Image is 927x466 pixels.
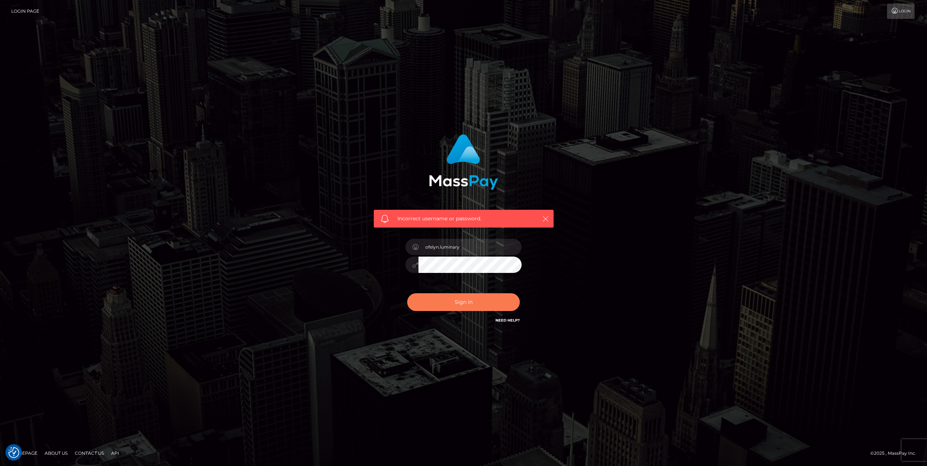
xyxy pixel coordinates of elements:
a: Need Help? [495,318,520,323]
a: Login Page [11,4,39,19]
input: Username... [418,239,522,255]
a: Homepage [8,447,40,459]
a: Contact Us [72,447,107,459]
a: Login [887,4,915,19]
button: Sign in [407,293,520,311]
img: Revisit consent button [8,447,19,458]
div: © 2025 , MassPay Inc. [870,449,922,457]
button: Consent Preferences [8,447,19,458]
a: About Us [42,447,70,459]
span: Incorrect username or password. [397,215,530,222]
img: MassPay Login [429,134,498,190]
a: API [108,447,122,459]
